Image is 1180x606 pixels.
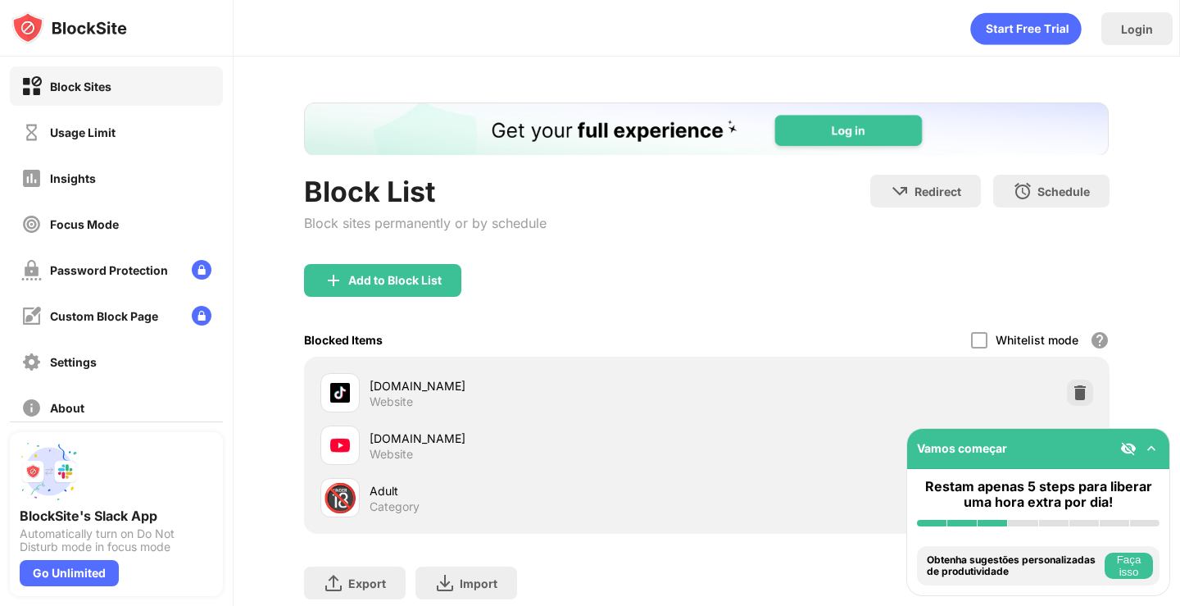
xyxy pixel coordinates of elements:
div: Import [460,576,497,590]
div: Whitelist mode [996,333,1078,347]
img: omni-setup-toggle.svg [1143,440,1160,457]
div: Settings [50,355,97,369]
img: lock-menu.svg [192,306,211,326]
img: logo-blocksite.svg [11,11,127,44]
div: Website [370,394,413,409]
div: Restam apenas 5 steps para liberar uma hora extra por dia! [917,479,1160,510]
div: Password Protection [50,263,168,277]
div: Schedule [1037,185,1090,198]
img: favicons [330,435,350,455]
div: Custom Block Page [50,309,158,323]
button: Faça isso [1105,553,1153,579]
img: focus-off.svg [21,214,42,235]
div: Website [370,447,413,462]
div: animation [970,12,1082,45]
div: BlockSite's Slack App [20,508,213,524]
img: settings-off.svg [21,352,42,372]
div: Go Unlimited [20,560,119,586]
div: Block sites permanently or by schedule [304,215,547,231]
iframe: Banner [304,103,1109,155]
div: About [50,401,84,415]
div: Obtenha sugestões personalizadas de produtividade [927,554,1101,578]
img: block-on.svg [21,76,42,97]
div: Vamos começar [917,441,1007,455]
div: Category [370,499,420,514]
img: lock-menu.svg [192,260,211,280]
div: [DOMAIN_NAME] [370,430,706,447]
img: time-usage-off.svg [21,122,42,143]
img: push-slack.svg [20,442,79,501]
div: Add to Block List [348,274,442,287]
div: Focus Mode [50,217,119,231]
div: Login [1121,22,1153,36]
div: Blocked Items [304,333,383,347]
div: Insights [50,171,96,185]
img: insights-off.svg [21,168,42,189]
div: Redirect [914,185,961,198]
div: 🔞 [323,481,357,515]
img: password-protection-off.svg [21,260,42,280]
div: Block Sites [50,80,111,93]
div: Adult [370,482,706,499]
img: favicons [330,383,350,403]
div: Block List [304,175,547,208]
div: Usage Limit [50,125,116,139]
img: eye-not-visible.svg [1120,440,1137,457]
div: Automatically turn on Do Not Disturb mode in focus mode [20,527,213,554]
div: Export [348,576,386,590]
div: [DOMAIN_NAME] [370,377,706,394]
img: about-off.svg [21,398,42,418]
img: customize-block-page-off.svg [21,306,42,326]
